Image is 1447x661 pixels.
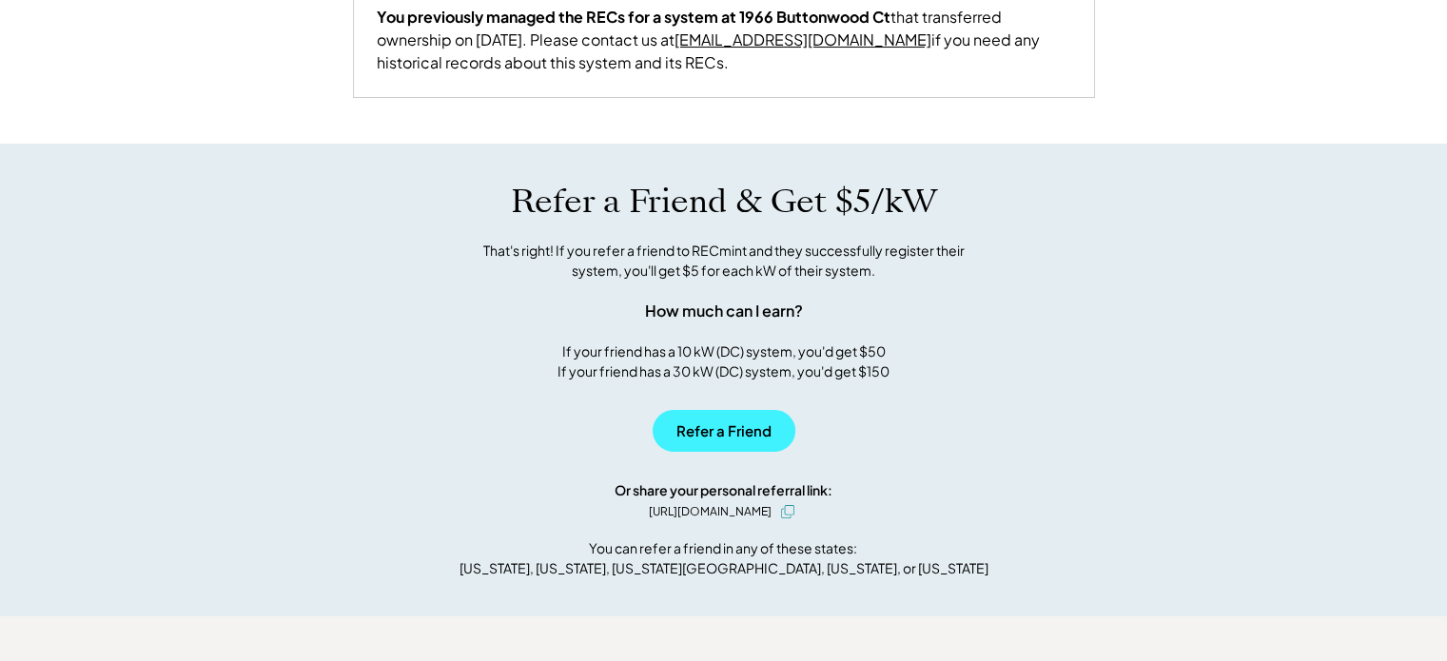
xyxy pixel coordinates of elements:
div: How much can I earn? [645,300,803,322]
div: that transferred ownership on [DATE]. Please contact us at if you need any historical records abo... [377,6,1071,74]
div: You can refer a friend in any of these states: [US_STATE], [US_STATE], [US_STATE][GEOGRAPHIC_DATA... [460,538,988,578]
div: [URL][DOMAIN_NAME] [649,503,772,520]
strong: You previously managed the RECs for a system at 1966 Buttonwood Ct [377,7,890,27]
h1: Refer a Friend & Get $5/kW [511,182,937,222]
a: [EMAIL_ADDRESS][DOMAIN_NAME] [675,29,931,49]
div: Or share your personal referral link: [615,480,832,500]
button: Refer a Friend [653,410,795,452]
button: click to copy [776,500,799,523]
div: If your friend has a 10 kW (DC) system, you'd get $50 If your friend has a 30 kW (DC) system, you... [557,341,890,381]
div: That's right! If you refer a friend to RECmint and they successfully register their system, you'l... [462,241,986,281]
